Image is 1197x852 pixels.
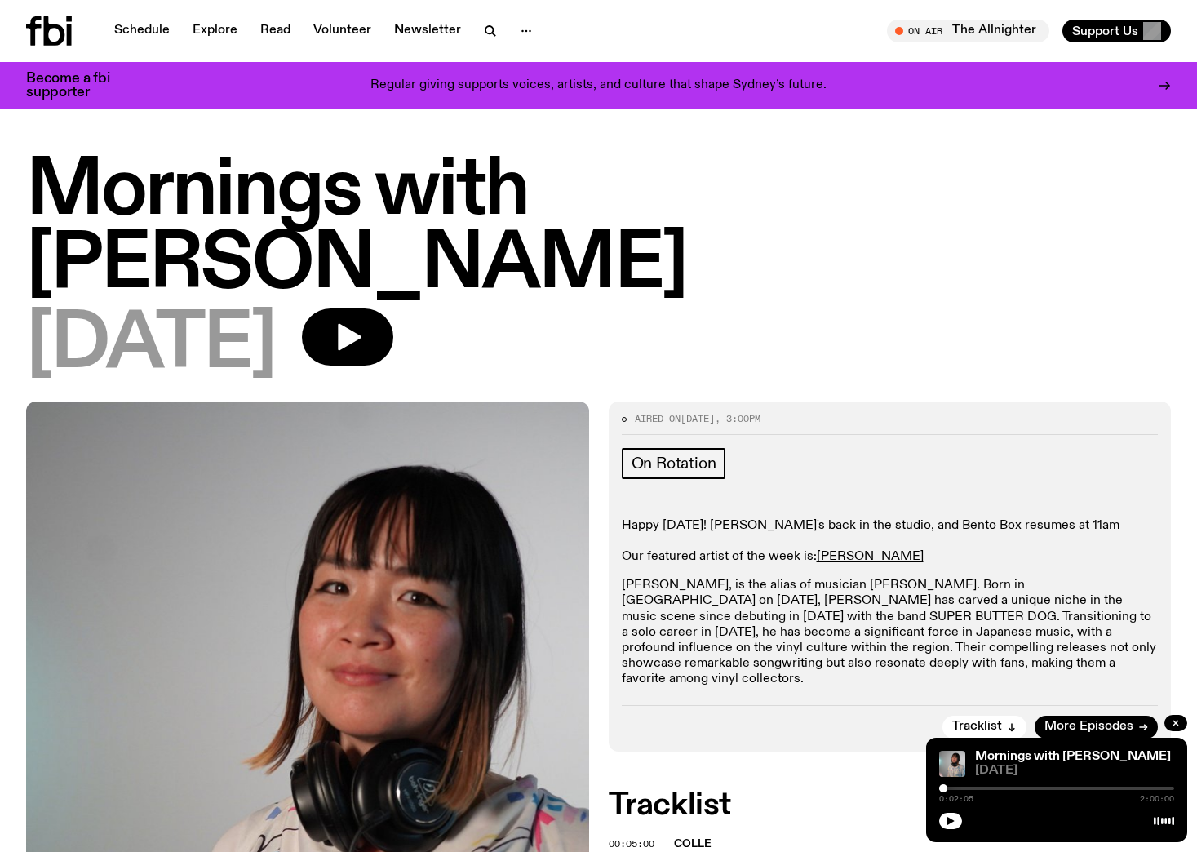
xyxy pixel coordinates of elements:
[681,412,715,425] span: [DATE]
[975,750,1171,763] a: Mornings with [PERSON_NAME]
[609,791,1172,820] h2: Tracklist
[183,20,247,42] a: Explore
[622,578,1159,687] p: [PERSON_NAME], is the alias of musician [PERSON_NAME]. Born in [GEOGRAPHIC_DATA] on [DATE], [PERS...
[975,765,1174,777] span: [DATE]
[26,308,276,382] span: [DATE]
[26,72,131,100] h3: Become a fbi supporter
[104,20,180,42] a: Schedule
[817,550,924,563] a: [PERSON_NAME]
[939,751,965,777] img: Kana Frazer is smiling at the camera with her head tilted slightly to her left. She wears big bla...
[1044,721,1133,733] span: More Episodes
[632,455,716,473] span: On Rotation
[635,412,681,425] span: Aired on
[1072,24,1138,38] span: Support Us
[304,20,381,42] a: Volunteer
[952,721,1002,733] span: Tracklist
[370,78,827,93] p: Regular giving supports voices, artists, and culture that shape Sydney’s future.
[609,837,654,850] span: 00:05:00
[715,412,760,425] span: , 3:00pm
[26,155,1171,302] h1: Mornings with [PERSON_NAME]
[1035,716,1158,739] a: More Episodes
[609,840,654,849] button: 00:05:00
[384,20,471,42] a: Newsletter
[887,20,1049,42] button: On AirThe Allnighter
[674,838,712,850] span: Colle
[250,20,300,42] a: Read
[1140,795,1174,803] span: 2:00:00
[1062,20,1171,42] button: Support Us
[622,448,726,479] a: On Rotation
[939,795,973,803] span: 0:02:05
[622,518,1159,566] p: Happy [DATE]! [PERSON_NAME]'s back in the studio, and Bento Box resumes at 11am Our featured arti...
[942,716,1026,739] button: Tracklist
